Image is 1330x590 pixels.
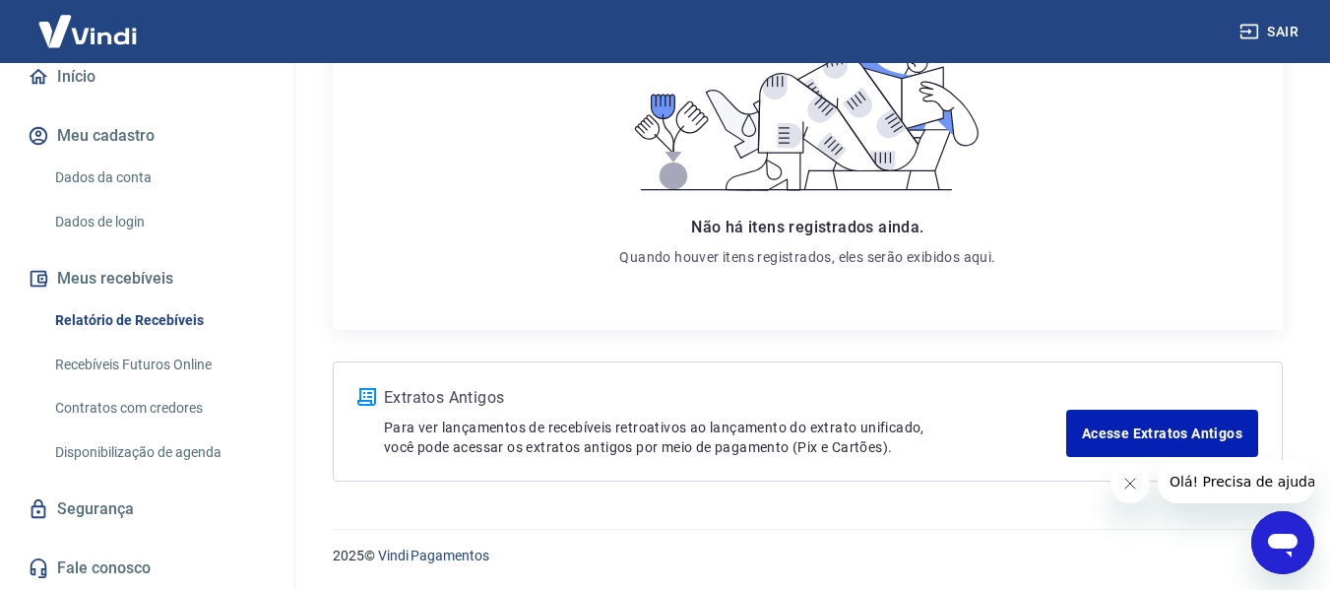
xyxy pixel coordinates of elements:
a: Disponibilização de agenda [47,432,271,473]
button: Meus recebíveis [24,257,271,300]
img: ícone [357,388,376,406]
a: Relatório de Recebíveis [47,300,271,341]
button: Sair [1235,14,1306,50]
iframe: Botão para abrir a janela de mensagens [1251,511,1314,574]
span: Olá! Precisa de ajuda? [12,14,165,30]
iframe: Fechar mensagem [1110,464,1150,503]
a: Vindi Pagamentos [378,548,489,563]
a: Início [24,55,271,98]
p: Quando houver itens registrados, eles serão exibidos aqui. [619,247,995,267]
a: Recebíveis Futuros Online [47,345,271,385]
a: Fale conosco [24,547,271,590]
iframe: Mensagem da empresa [1158,460,1314,503]
p: 2025 © [333,546,1283,566]
button: Meu cadastro [24,114,271,158]
a: Acesse Extratos Antigos [1066,410,1258,457]
a: Contratos com credores [47,388,271,428]
p: Extratos Antigos [384,386,1066,410]
a: Dados da conta [47,158,271,198]
a: Dados de login [47,202,271,242]
a: Segurança [24,488,271,531]
img: Vindi [24,1,152,61]
span: Não há itens registrados ainda. [691,218,923,236]
p: Para ver lançamentos de recebíveis retroativos ao lançamento do extrato unificado, você pode aces... [384,418,1066,457]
